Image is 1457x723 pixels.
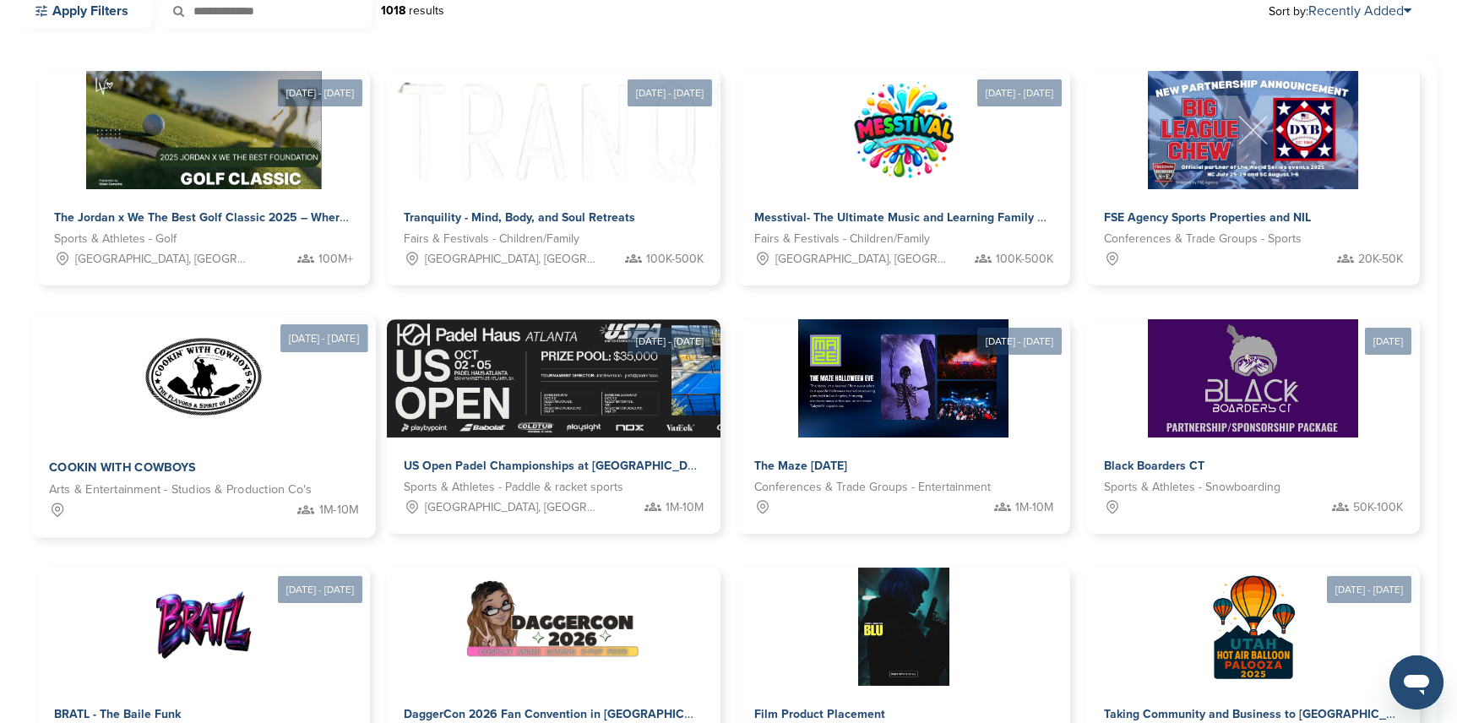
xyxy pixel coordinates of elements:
span: [GEOGRAPHIC_DATA], [GEOGRAPHIC_DATA] [75,250,248,269]
a: [DATE] - [DATE] Sponsorpitch & COOKIN WITH COWBOYS Arts & Entertainment - Studios & Production Co... [31,288,376,538]
span: Messtival- The Ultimate Music and Learning Family Festival [754,210,1080,225]
span: [GEOGRAPHIC_DATA], [GEOGRAPHIC_DATA] [775,250,949,269]
div: [DATE] - [DATE] [280,324,368,352]
div: [DATE] - [DATE] [977,79,1062,106]
img: Sponsorpitch & [465,568,642,686]
div: [DATE] - [DATE] [628,79,712,106]
span: Black Boarders CT [1104,459,1204,473]
span: 1M-10M [666,498,704,517]
span: Fairs & Festivals - Children/Family [404,230,579,248]
span: The Maze [DATE] [754,459,847,473]
span: The Jordan x We The Best Golf Classic 2025 – Where Sports, Music & Philanthropy Collide [54,210,549,225]
span: 50K-100K [1353,498,1403,517]
div: [DATE] - [DATE] [1327,576,1411,603]
span: 1M-10M [319,501,359,520]
span: Conferences & Trade Groups - Entertainment [754,478,991,497]
img: Sponsorpitch & [86,71,322,189]
span: 100M+ [318,250,353,269]
img: Sponsorpitch & [1148,319,1358,438]
a: [DATE] Sponsorpitch & Black Boarders CT Sports & Athletes - Snowboarding 50K-100K [1087,292,1420,534]
div: [DATE] - [DATE] [278,576,362,603]
img: Sponsorpitch & [767,71,1040,189]
span: US Open Padel Championships at [GEOGRAPHIC_DATA] [404,459,713,473]
img: Sponsorpitch & [387,71,1060,189]
span: [GEOGRAPHIC_DATA], [GEOGRAPHIC_DATA] [425,250,598,269]
span: Conferences & Trade Groups - Sports [1104,230,1302,248]
span: BRATL - The Baile Funk [54,707,181,721]
a: [DATE] - [DATE] Sponsorpitch & US Open Padel Championships at [GEOGRAPHIC_DATA] Sports & Athletes... [387,292,720,534]
span: results [409,3,444,18]
img: Sponsorpitch & [143,316,265,438]
strong: 1018 [381,3,405,18]
div: [DATE] [1365,328,1411,355]
span: Sports & Athletes - Snowboarding [1104,478,1280,497]
div: [DATE] - [DATE] [977,328,1062,355]
img: Sponsorpitch & [1194,568,1313,686]
span: Sort by: [1269,4,1411,18]
a: Recently Added [1308,3,1411,19]
a: [DATE] - [DATE] Sponsorpitch & Messtival- The Ultimate Music and Learning Family Festival Fairs &... [737,44,1070,285]
a: [DATE] - [DATE] Sponsorpitch & The Jordan x We The Best Golf Classic 2025 – Where Sports, Music &... [37,44,370,285]
img: Sponsorpitch & [798,319,1008,438]
a: [DATE] - [DATE] Sponsorpitch & Tranquility - Mind, Body, and Soul Retreats Fairs & Festivals - Ch... [387,44,720,285]
a: [DATE] - [DATE] Sponsorpitch & The Maze [DATE] Conferences & Trade Groups - Entertainment 1M-10M [737,292,1070,534]
a: Sponsorpitch & FSE Agency Sports Properties and NIL Conferences & Trade Groups - Sports 20K-50K [1087,71,1420,285]
div: [DATE] - [DATE] [278,79,362,106]
span: Film Product Placement [754,707,885,721]
img: Sponsorpitch & [1148,71,1358,189]
span: FSE Agency Sports Properties and NIL [1104,210,1311,225]
span: Sports & Athletes - Paddle & racket sports [404,478,623,497]
span: 1M-10M [1015,498,1053,517]
span: Tranquility - Mind, Body, and Soul Retreats [404,210,635,225]
span: 100K-500K [996,250,1053,269]
span: Arts & Entertainment - Studios & Production Co's [49,481,313,500]
img: Sponsorpitch & [144,568,263,686]
img: Sponsorpitch & [387,319,829,438]
span: COOKIN WITH COWBOYS [49,460,196,476]
div: [DATE] - [DATE] [628,328,712,355]
span: 100K-500K [646,250,704,269]
span: DaggerCon 2026 Fan Convention in [GEOGRAPHIC_DATA], [GEOGRAPHIC_DATA] [404,707,852,721]
span: [GEOGRAPHIC_DATA], [GEOGRAPHIC_DATA] [425,498,598,517]
span: 20K-50K [1358,250,1403,269]
span: Sports & Athletes - Golf [54,230,177,248]
img: Sponsorpitch & [858,568,949,686]
span: Fairs & Festivals - Children/Family [754,230,930,248]
iframe: Button to launch messaging window [1389,655,1443,709]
